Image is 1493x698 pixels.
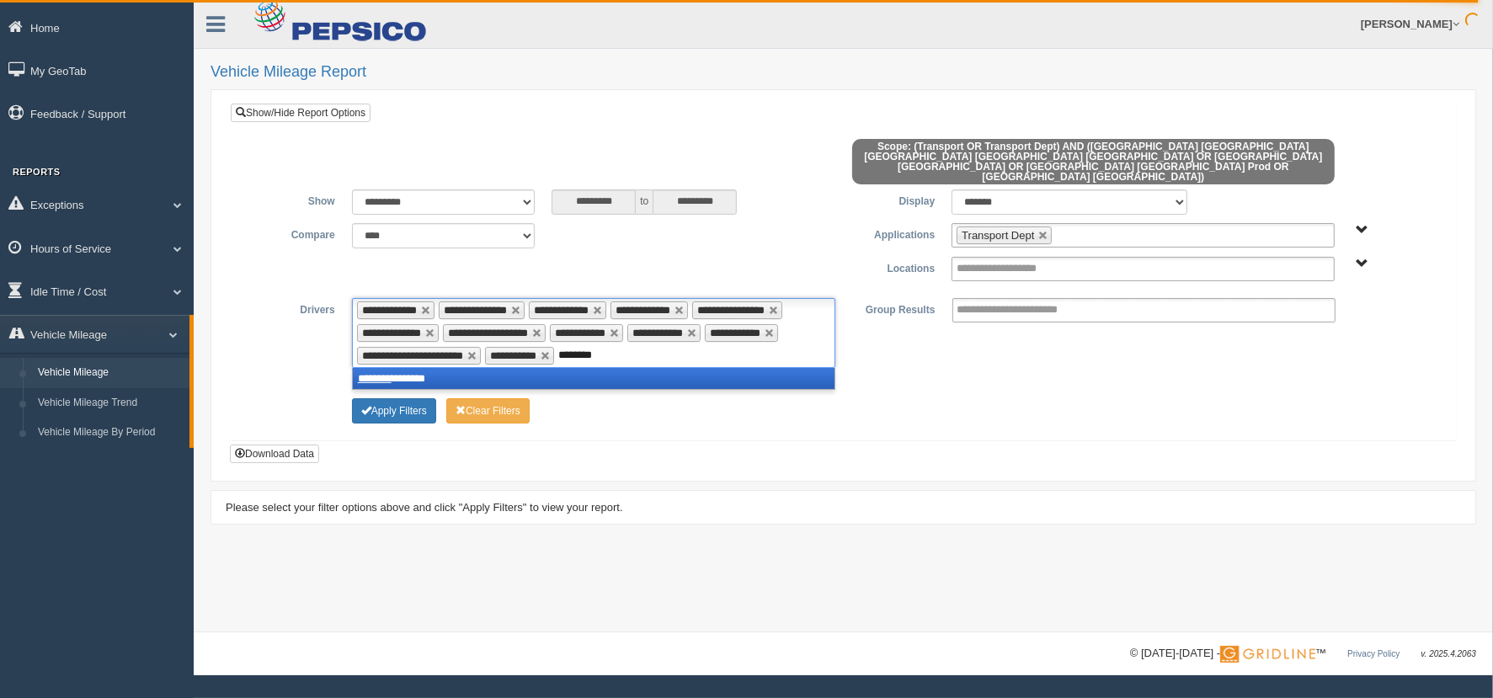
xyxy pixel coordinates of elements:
[243,189,344,210] label: Show
[1220,646,1315,663] img: Gridline
[844,257,944,277] label: Locations
[30,358,189,388] a: Vehicle Mileage
[243,223,344,243] label: Compare
[852,139,1336,184] span: Scope: (Transport OR Transport Dept) AND ([GEOGRAPHIC_DATA] [GEOGRAPHIC_DATA] [GEOGRAPHIC_DATA] [...
[352,398,436,424] button: Change Filter Options
[30,418,189,448] a: Vehicle Mileage By Period
[844,189,944,210] label: Display
[1421,649,1476,658] span: v. 2025.4.2063
[30,388,189,418] a: Vehicle Mileage Trend
[1347,649,1400,658] a: Privacy Policy
[844,223,944,243] label: Applications
[1130,645,1476,663] div: © [DATE]-[DATE] - ™
[231,104,371,122] a: Show/Hide Report Options
[230,445,319,463] button: Download Data
[636,189,653,215] span: to
[243,298,344,318] label: Drivers
[962,229,1034,242] span: Transport Dept
[226,501,623,514] span: Please select your filter options above and click "Apply Filters" to view your report.
[211,64,1476,81] h2: Vehicle Mileage Report
[844,298,944,318] label: Group Results
[446,398,530,424] button: Change Filter Options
